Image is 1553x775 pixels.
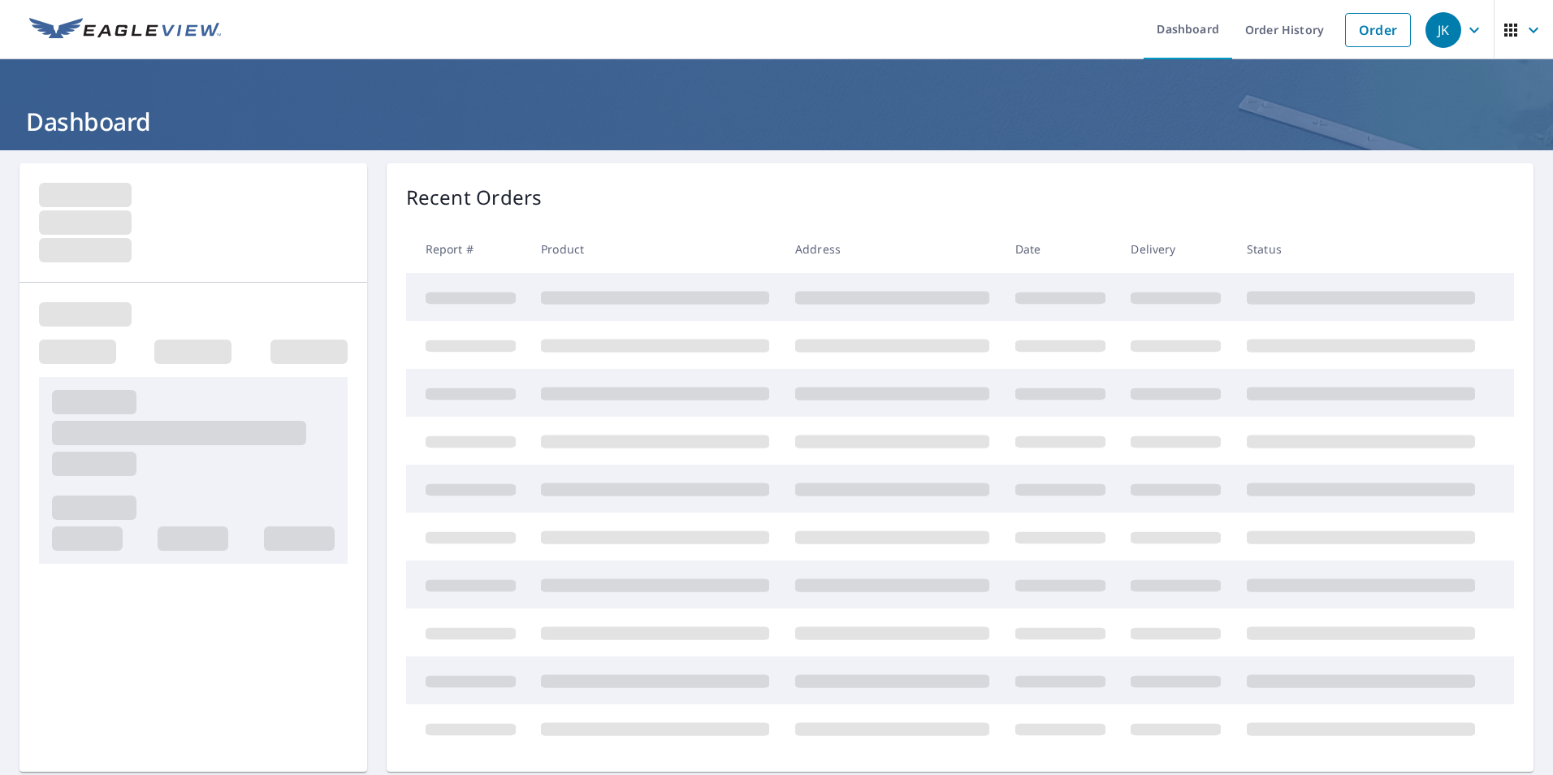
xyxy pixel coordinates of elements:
a: Order [1345,13,1411,47]
th: Status [1234,225,1488,273]
h1: Dashboard [19,105,1534,138]
th: Product [528,225,782,273]
th: Delivery [1118,225,1234,273]
p: Recent Orders [406,183,543,212]
th: Address [782,225,1002,273]
th: Report # [406,225,529,273]
img: EV Logo [29,18,221,42]
th: Date [1002,225,1118,273]
div: JK [1425,12,1461,48]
